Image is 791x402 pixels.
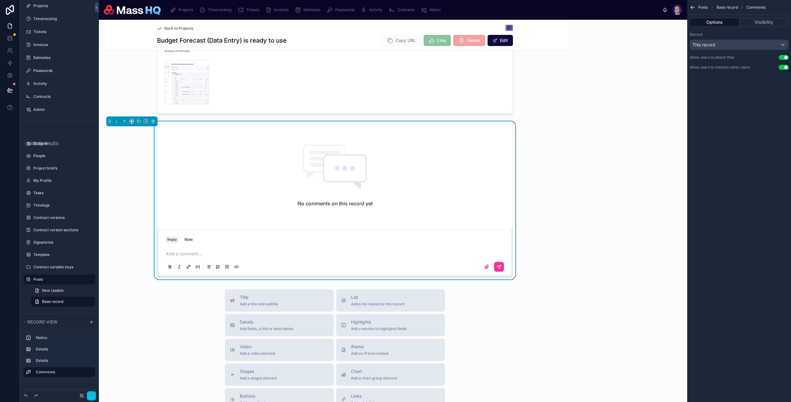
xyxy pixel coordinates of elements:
span: Back to Projects [164,26,193,31]
div: Allow users to mention other users [690,65,750,70]
label: Template [33,252,91,257]
span: Stages [240,368,277,375]
a: My Profile [33,178,91,183]
span: iframe [351,344,388,350]
span: Chart [351,368,397,375]
label: Tickets [33,29,91,34]
label: Passwords [33,68,91,73]
span: Add a video element [240,351,275,356]
span: New Update [42,288,64,293]
label: Posts [33,277,91,282]
span: Add a chart group element [351,376,397,381]
label: Invoices [33,42,91,47]
span: Details [240,319,293,325]
span: Buttons [240,393,283,399]
span: Links [351,393,377,399]
span: Record view [27,319,57,325]
label: Tasks [33,191,91,195]
button: TitleAdd a title and subtitle [225,289,334,312]
button: Reply [165,236,180,243]
span: Posts [698,5,708,10]
label: Budgets [33,141,91,146]
span: Timetracking [208,7,231,12]
a: Tickets [236,4,264,15]
a: Admin [419,4,445,15]
span: Contracts [397,7,415,12]
label: Timetracking [33,16,91,21]
button: Visibility [739,18,789,27]
span: Add a list related to this record [351,302,404,307]
span: Video [240,344,275,350]
button: StagesAdd a stages element [225,363,334,386]
span: Passwords [335,7,354,12]
button: iframeAdd an iframe embed [336,339,445,361]
span: Base record [42,299,63,304]
button: Note [182,236,195,243]
button: ListAdd a list related to this record [336,289,445,312]
span: Base record [717,5,738,10]
a: New Update [31,286,95,295]
span: List [351,294,404,300]
span: Activity [369,7,383,12]
button: ChartAdd a chart group element [336,363,445,386]
a: Activity [359,4,387,15]
button: Record view [22,318,85,326]
label: Contract version sections [33,228,91,232]
h1: Budget Forecast (Data Entry) is ready to use [157,36,287,45]
a: Contract versions [33,215,91,220]
label: Contract variable keys [33,265,91,270]
div: scrollable content [20,330,99,383]
label: Activity [33,81,91,86]
div: scrollable content [166,3,662,17]
label: Record [690,32,702,37]
span: Add a stages element [240,376,277,381]
label: Details [36,358,90,363]
label: Estimates [33,55,91,60]
a: Invoices [264,4,293,15]
span: Tickets [246,7,259,12]
label: Timelogs [33,203,91,208]
span: Title [240,294,278,300]
span: Add a title and subtitle [240,302,278,307]
div: Note [184,237,193,242]
label: Details [36,347,90,352]
label: Comments [36,370,90,375]
a: Passwords [325,4,359,15]
button: Edit [488,35,513,46]
span: Invoices [274,7,289,12]
button: This record [690,40,789,50]
button: Hidden pages [22,139,93,148]
label: Admin [33,107,91,112]
a: Estimates [293,4,325,15]
span: Add an iframe embed [351,351,388,356]
a: Timetracking [197,4,236,15]
label: Project briefs [33,166,91,171]
div: Allow users to attach files [690,55,734,60]
span: Add fields, a title or description [240,326,293,331]
label: People [33,153,91,158]
span: Highlights [351,319,407,325]
img: App logo [104,5,161,15]
span: Projects [179,7,193,12]
a: Projects [168,4,197,15]
label: Projects [33,3,91,8]
label: Contracts [33,94,91,99]
label: Signatories [33,240,91,245]
button: Options [690,18,739,27]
